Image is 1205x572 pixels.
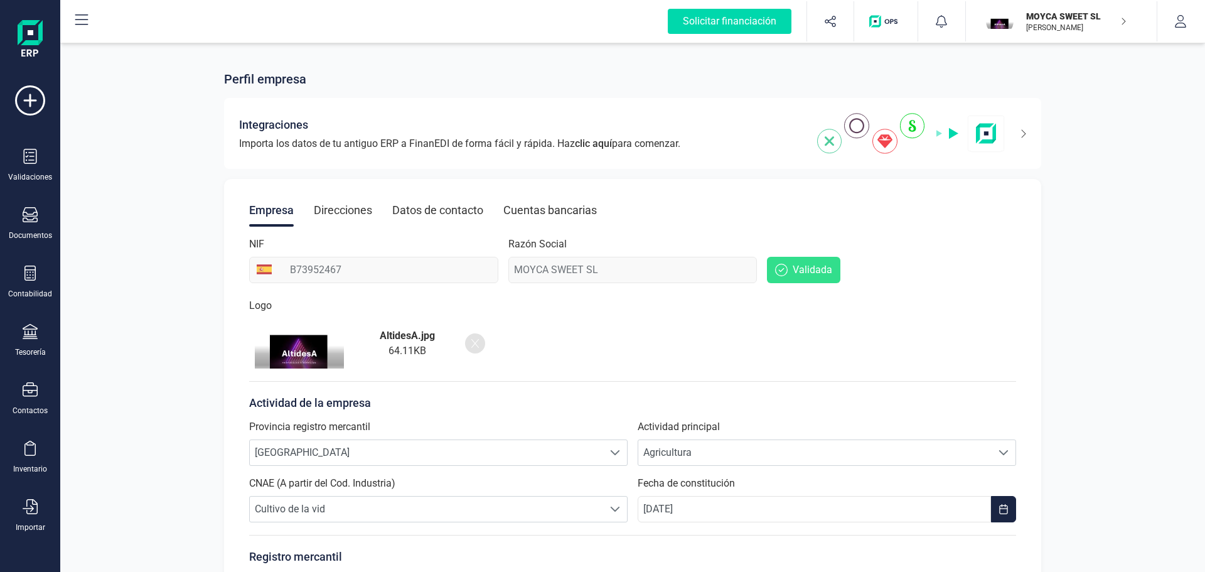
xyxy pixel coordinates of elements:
[503,194,597,227] div: Cuentas bancarias
[250,440,603,465] span: [GEOGRAPHIC_DATA]
[380,330,435,342] b: AltidesA.jpg
[1026,10,1127,23] p: MOYCA SWEET SL
[465,333,485,353] div: Eliminar logo
[869,15,902,28] img: Logo de OPS
[638,419,720,434] label: Actividad principal
[249,194,294,227] div: Empresa
[249,298,272,313] p: Logo
[249,419,370,434] label: Provincia registro mercantil
[817,113,1005,154] img: integrations-img
[638,496,991,522] input: dd/mm/aaaa
[249,394,1016,412] p: Actividad de la empresa
[638,440,992,465] span: Agricultura
[392,194,483,227] div: Datos de contacto
[239,116,308,134] span: Integraciones
[793,262,832,278] span: Validada
[314,194,372,227] div: Direcciones
[13,406,48,416] div: Contactos
[13,464,47,474] div: Inventario
[9,230,52,240] div: Documentos
[981,1,1142,41] button: MOMOYCA SWEET SL[PERSON_NAME]
[508,237,567,252] label: Razón Social
[249,237,264,252] label: NIF
[1026,23,1127,33] p: [PERSON_NAME]
[862,1,910,41] button: Logo de OPS
[991,496,1016,522] button: Choose Date
[668,9,791,34] div: Solicitar financiación
[388,345,426,357] span: 64.11 KB
[8,289,52,299] div: Contabilidad
[18,20,43,60] img: Logo Finanedi
[986,8,1014,35] img: MO
[224,70,306,88] span: Perfil empresa
[653,1,806,41] button: Solicitar financiación
[239,136,680,151] span: Importa los datos de tu antiguo ERP a FinanEDI de forma fácil y rápida. Haz para comenzar.
[15,347,46,357] div: Tesorería
[575,138,612,149] span: clic aquí
[249,476,395,491] label: CNAE (A partir del Cod. Industria)
[255,318,345,369] img: logo
[250,497,603,522] span: Cultivo de la vid
[249,548,1016,566] p: Registro mercantil
[8,172,52,182] div: Validaciones
[16,522,45,532] div: Importar
[638,476,735,491] label: Fecha de constitución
